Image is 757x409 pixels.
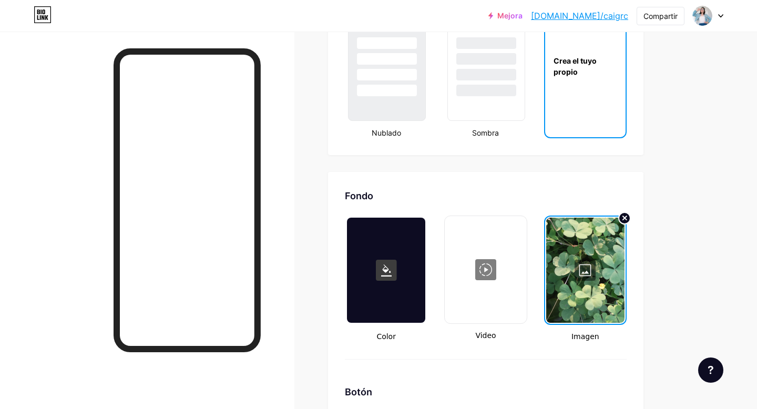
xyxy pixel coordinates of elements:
font: Mejora [497,11,523,20]
a: [DOMAIN_NAME]/caigrc [531,9,628,22]
font: Nublado [372,128,401,137]
font: Video [475,331,496,340]
font: Crea el tuyo propio [554,56,597,76]
font: Color [376,332,396,341]
font: Compartir [643,12,678,21]
font: Sombra [472,128,499,137]
font: Botón [345,386,372,397]
font: Fondo [345,190,373,201]
font: Imagen [571,332,599,341]
font: [DOMAIN_NAME]/caigrc [531,11,628,21]
img: Carmen Torres [692,6,712,26]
